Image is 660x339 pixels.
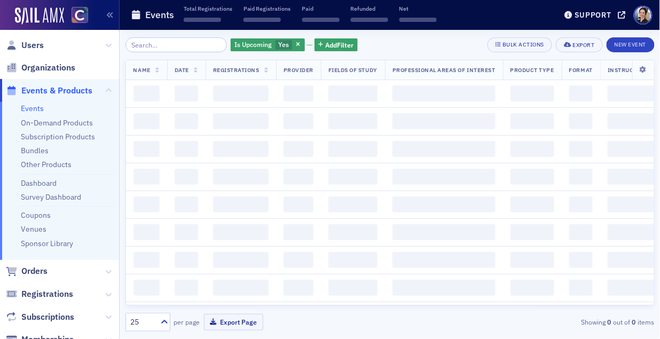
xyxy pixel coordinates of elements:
span: ‌ [510,280,554,296]
span: ‌ [510,252,554,268]
button: Export [556,37,602,52]
span: Users [21,40,44,51]
span: Organizations [21,62,75,74]
span: ‌ [284,224,313,240]
a: View Homepage [64,7,88,25]
a: Subscription Products [21,132,95,141]
span: ‌ [510,141,554,157]
strong: 0 [631,317,638,327]
span: Provider [284,66,313,74]
span: ‌ [284,280,313,296]
span: Professional Areas of Interest [392,66,496,74]
span: ‌ [569,141,593,157]
span: ‌ [133,252,160,268]
span: ‌ [213,196,269,212]
span: ‌ [133,169,160,185]
a: Sponsor Library [21,239,73,248]
strong: 0 [606,317,614,327]
span: ‌ [510,85,554,101]
span: Format [569,66,593,74]
span: ‌ [284,141,313,157]
span: ‌ [328,141,378,157]
span: ‌ [569,280,593,296]
span: ‌ [328,224,378,240]
span: ‌ [328,113,378,129]
span: ‌ [569,224,593,240]
span: ‌ [510,113,554,129]
p: Total Registrations [184,5,232,12]
span: Events & Products [21,85,92,97]
span: ‌ [608,224,658,240]
span: Orders [21,265,48,277]
span: Is Upcoming [234,40,272,49]
a: Users [6,40,44,51]
button: AddFilter [315,38,358,52]
span: ‌ [133,224,160,240]
span: ‌ [569,113,593,129]
span: ‌ [569,85,593,101]
span: ‌ [510,196,554,212]
span: ‌ [133,196,160,212]
span: ‌ [175,113,198,129]
span: ‌ [392,141,496,157]
span: ‌ [392,252,496,268]
span: ‌ [302,18,340,22]
a: New Event [607,39,655,49]
span: Profile [634,6,653,25]
span: ‌ [351,18,388,22]
span: ‌ [213,141,269,157]
span: ‌ [284,113,313,129]
p: Paid [302,5,340,12]
span: ‌ [213,224,269,240]
img: SailAMX [72,7,88,23]
a: Other Products [21,160,72,169]
span: ‌ [510,224,554,240]
span: ‌ [569,169,593,185]
img: SailAMX [15,7,64,25]
span: ‌ [184,18,221,22]
span: ‌ [175,169,198,185]
div: Bulk Actions [502,42,544,48]
button: Export Page [204,314,263,330]
span: Date [175,66,189,74]
a: Organizations [6,62,75,74]
span: ‌ [213,280,269,296]
span: ‌ [133,280,160,296]
span: ‌ [284,169,313,185]
a: Coupons [21,210,51,220]
span: ‌ [213,252,269,268]
a: Events & Products [6,85,92,97]
span: Product Type [510,66,554,74]
span: ‌ [284,252,313,268]
div: 25 [131,317,154,328]
span: ‌ [175,280,198,296]
a: Venues [21,224,46,234]
p: Net [399,5,437,12]
span: ‌ [608,252,658,268]
p: Refunded [351,5,388,12]
span: Subscriptions [21,311,74,323]
span: ‌ [133,141,160,157]
span: ‌ [328,280,378,296]
button: Bulk Actions [488,37,552,52]
a: On-Demand Products [21,118,93,128]
span: ‌ [608,113,658,129]
span: ‌ [213,169,269,185]
span: ‌ [608,141,658,157]
span: ‌ [399,18,437,22]
a: Dashboard [21,178,57,188]
div: Export [573,42,595,48]
span: ‌ [175,85,198,101]
span: Yes [278,40,289,49]
div: Yes [231,38,305,52]
a: Orders [6,265,48,277]
span: ‌ [175,224,198,240]
input: Search… [125,37,227,52]
span: ‌ [328,169,378,185]
label: per page [174,317,200,327]
span: ‌ [175,196,198,212]
span: ‌ [328,85,378,101]
a: Bundles [21,146,49,155]
span: ‌ [175,252,198,268]
a: Events [21,104,44,113]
